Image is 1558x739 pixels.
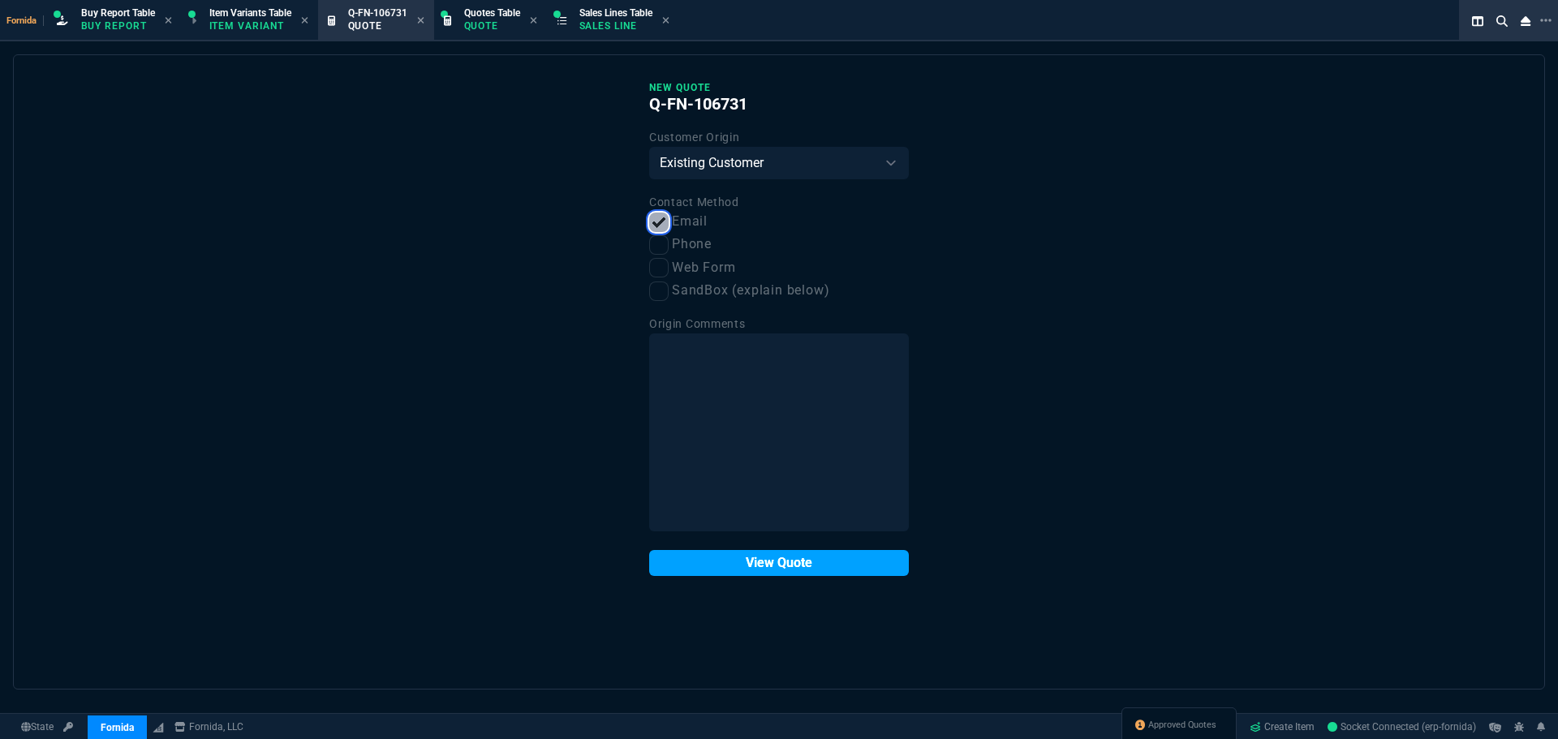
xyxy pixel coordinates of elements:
p: New Quote [649,81,909,94]
label: SandBox (explain below) [649,281,909,301]
nx-icon: Split Panels [1465,11,1490,31]
p: Item Variant [209,19,291,32]
span: Socket Connected (erp-fornida) [1328,721,1476,733]
span: Fornida [6,15,44,26]
p: Quote [464,19,520,32]
span: Item Variants Table [209,7,291,19]
label: Origin Comments [649,317,746,330]
a: WrP7Su3Xc199QOvHAACT [1328,720,1476,734]
nx-icon: Close Tab [662,15,669,28]
a: msbcCompanyName [170,720,248,734]
input: Email [649,213,669,232]
label: Web Form [649,258,909,278]
span: Buy Report Table [81,7,155,19]
label: Phone [649,234,909,255]
nx-icon: Close Tab [301,15,308,28]
nx-icon: Open New Tab [1540,13,1552,28]
input: Phone [649,235,669,255]
span: Quotes Table [464,7,520,19]
input: SandBox (explain below) [649,281,669,301]
a: API TOKEN [58,720,78,734]
label: Email [649,212,909,232]
h4: Q-FN-106731 [649,94,909,114]
input: Web Form [649,258,669,277]
nx-icon: Close Tab [530,15,537,28]
nx-icon: Close Tab [165,15,172,28]
label: Contact Method [649,195,739,208]
label: Customer Origin [649,131,740,144]
nx-icon: Search [1490,11,1514,31]
nx-icon: Close Tab [417,15,424,28]
span: Sales Lines Table [579,7,652,19]
span: Q-FN-106731 [348,7,407,19]
nx-icon: Close Workbench [1514,11,1537,31]
p: Buy Report [81,19,155,32]
a: Create Item [1243,715,1321,739]
p: Sales Line [579,19,652,32]
p: Quote [348,19,407,32]
span: Approved Quotes [1148,719,1216,732]
a: Global State [16,720,58,734]
button: View Quote [649,550,909,576]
